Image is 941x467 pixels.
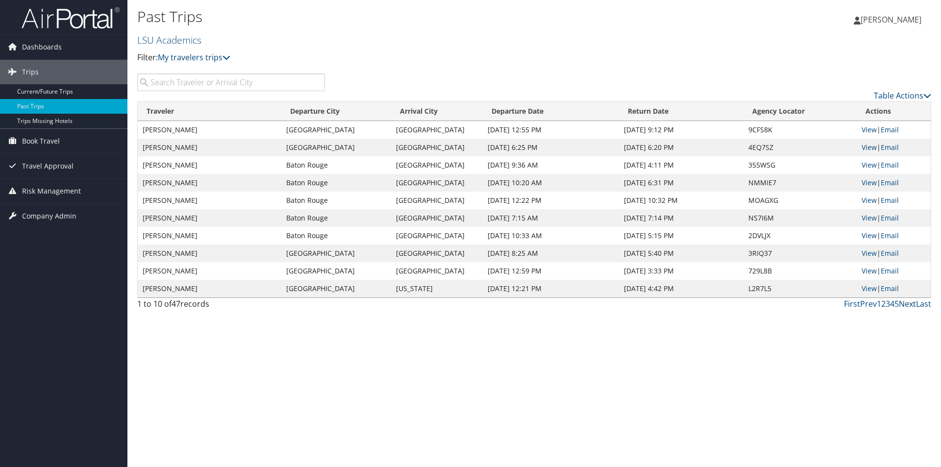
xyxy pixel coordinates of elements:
[391,121,483,139] td: [GEOGRAPHIC_DATA]
[886,298,890,309] a: 3
[22,204,76,228] span: Company Admin
[619,280,743,297] td: [DATE] 4:42 PM
[619,245,743,262] td: [DATE] 5:40 PM
[881,160,899,170] a: Email
[743,121,857,139] td: 9CFS8K
[138,174,281,192] td: [PERSON_NAME]
[391,280,483,297] td: [US_STATE]
[619,262,743,280] td: [DATE] 3:33 PM
[483,102,619,121] th: Departure Date: activate to sort column ascending
[22,60,39,84] span: Trips
[619,102,743,121] th: Return Date: activate to sort column ascending
[857,192,931,209] td: |
[137,74,325,91] input: Search Traveler or Arrival City
[881,298,886,309] a: 2
[391,192,483,209] td: [GEOGRAPHIC_DATA]
[281,102,391,121] th: Departure City: activate to sort column ascending
[483,156,619,174] td: [DATE] 9:36 AM
[22,154,74,178] span: Travel Approval
[743,227,857,245] td: 2DVLJX
[138,209,281,227] td: [PERSON_NAME]
[874,90,931,101] a: Table Actions
[281,227,391,245] td: Baton Rouge
[281,192,391,209] td: Baton Rouge
[619,121,743,139] td: [DATE] 9:12 PM
[857,156,931,174] td: |
[483,262,619,280] td: [DATE] 12:59 PM
[281,209,391,227] td: Baton Rouge
[391,174,483,192] td: [GEOGRAPHIC_DATA]
[743,245,857,262] td: 3RIQ37
[137,33,204,47] a: LSU Academics
[857,139,931,156] td: |
[743,192,857,209] td: MOAGXG
[881,284,899,293] a: Email
[881,178,899,187] a: Email
[881,196,899,205] a: Email
[619,192,743,209] td: [DATE] 10:32 PM
[483,245,619,262] td: [DATE] 8:25 AM
[138,227,281,245] td: [PERSON_NAME]
[483,121,619,139] td: [DATE] 12:55 PM
[22,179,81,203] span: Risk Management
[916,298,931,309] a: Last
[391,262,483,280] td: [GEOGRAPHIC_DATA]
[862,196,877,205] a: View
[877,298,881,309] a: 1
[857,121,931,139] td: |
[881,266,899,275] a: Email
[391,227,483,245] td: [GEOGRAPHIC_DATA]
[619,209,743,227] td: [DATE] 7:14 PM
[862,231,877,240] a: View
[862,284,877,293] a: View
[862,125,877,134] a: View
[483,192,619,209] td: [DATE] 12:22 PM
[172,298,180,309] span: 47
[854,5,931,34] a: [PERSON_NAME]
[281,156,391,174] td: Baton Rouge
[881,213,899,222] a: Email
[743,102,857,121] th: Agency Locator: activate to sort column ascending
[619,139,743,156] td: [DATE] 6:20 PM
[619,174,743,192] td: [DATE] 6:31 PM
[483,227,619,245] td: [DATE] 10:33 AM
[137,51,667,64] p: Filter:
[22,129,60,153] span: Book Travel
[138,192,281,209] td: [PERSON_NAME]
[857,262,931,280] td: |
[483,280,619,297] td: [DATE] 12:21 PM
[22,6,120,29] img: airportal-logo.png
[881,143,899,152] a: Email
[281,174,391,192] td: Baton Rouge
[743,280,857,297] td: L2R7L5
[881,125,899,134] a: Email
[881,231,899,240] a: Email
[857,227,931,245] td: |
[281,139,391,156] td: [GEOGRAPHIC_DATA]
[281,121,391,139] td: [GEOGRAPHIC_DATA]
[137,298,325,315] div: 1 to 10 of records
[483,209,619,227] td: [DATE] 7:15 AM
[138,102,281,121] th: Traveler: activate to sort column ascending
[881,248,899,258] a: Email
[860,298,877,309] a: Prev
[862,160,877,170] a: View
[861,14,921,25] span: [PERSON_NAME]
[743,262,857,280] td: 729L8B
[862,178,877,187] a: View
[391,139,483,156] td: [GEOGRAPHIC_DATA]
[138,280,281,297] td: [PERSON_NAME]
[862,248,877,258] a: View
[137,6,667,27] h1: Past Trips
[890,298,894,309] a: 4
[391,245,483,262] td: [GEOGRAPHIC_DATA]
[844,298,860,309] a: First
[619,227,743,245] td: [DATE] 5:15 PM
[862,266,877,275] a: View
[862,143,877,152] a: View
[138,245,281,262] td: [PERSON_NAME]
[22,35,62,59] span: Dashboards
[619,156,743,174] td: [DATE] 4:11 PM
[281,280,391,297] td: [GEOGRAPHIC_DATA]
[483,139,619,156] td: [DATE] 6:25 PM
